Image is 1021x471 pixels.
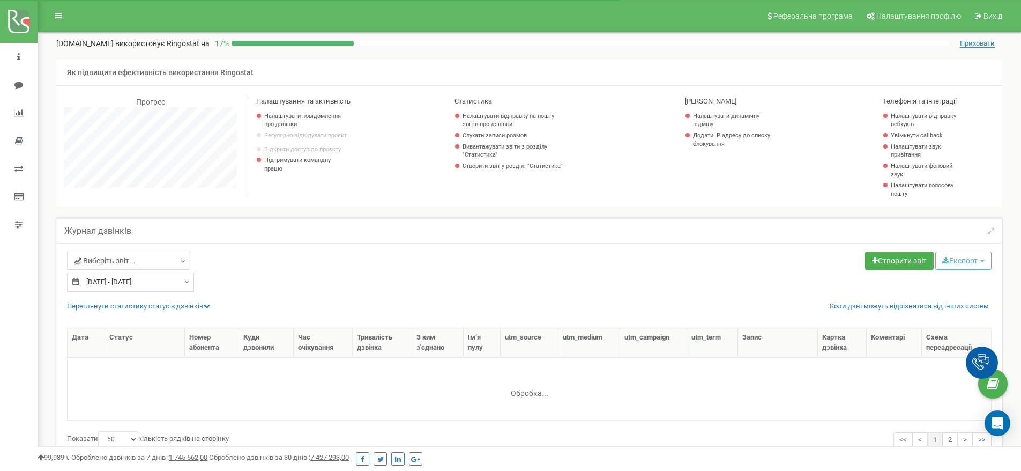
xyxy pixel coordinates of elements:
[68,328,105,357] th: Дата
[463,380,597,396] div: Обробка...
[891,112,959,129] a: Налаштувати відправку вебхуків
[867,328,922,357] th: Коментарі
[922,328,991,357] th: Схема переадресації
[685,97,736,105] span: [PERSON_NAME]
[693,112,776,129] a: Налаштувати динамічну підміну
[620,328,687,357] th: utm_cаmpaign
[264,112,347,129] a: Налаштувати повідомлення про дзвінки
[693,131,776,148] a: Додати IP адресу до списку блокування
[239,328,294,357] th: Куди дзвонили
[56,38,210,49] p: [DOMAIN_NAME]
[891,181,959,198] a: Налаштувати голосову пошту
[64,226,131,236] h5: Журнал дзвінків
[893,432,913,448] a: <<
[891,162,959,179] a: Налаштувати фоновий звук
[927,432,943,448] a: 1
[71,453,207,461] span: Оброблено дзвінків за 7 днів :
[687,328,738,357] th: utm_tеrm
[738,328,818,357] th: Запис
[830,301,989,312] a: Коли дані можуть відрізнятися вiд інших систем
[501,328,558,357] th: utm_sourcе
[773,12,853,20] span: Реферальна програма
[310,453,349,461] u: 7 427 293,00
[876,12,961,20] span: Налаштування профілю
[67,431,229,447] label: Показати кількість рядків на сторінку
[115,39,210,48] span: використовує Ringostat на
[957,432,973,448] a: >
[185,328,239,357] th: Номер абонента
[464,328,501,357] th: Ім‘я пулу
[98,431,138,447] select: Показатикількість рядків на сторінку
[210,38,232,49] p: 17 %
[891,143,959,159] a: Налаштувати звук привітання
[942,432,958,448] a: 2
[264,131,347,140] p: Регулярно відвідувати проєкт
[294,328,353,357] th: Час очікування
[74,255,136,266] span: Виберіть звіт...
[256,97,351,105] span: Налаштування та активність
[463,162,568,171] a: Створити звіт у розділі "Статистика"
[67,252,190,270] a: Виберіть звіт...
[983,12,1002,20] span: Вихід
[912,432,928,448] a: <
[264,156,347,173] p: Підтримувати командну працю
[972,432,992,448] a: >>
[960,39,995,48] span: Приховати
[8,10,29,33] img: ringostat logo
[412,328,464,357] th: З ким з'єднано
[169,453,207,461] u: 1 745 662,00
[463,112,568,129] a: Налаштувати відправку на пошту звітів про дзвінки
[264,145,347,154] a: Відкрити доступ до проєкту
[38,453,70,461] span: 99,989%
[463,131,568,140] a: Слухати записи розмов
[865,252,934,270] a: Створити звіт
[935,252,992,270] button: Експорт
[454,97,492,105] span: Статистика
[891,131,959,140] a: Увімкнути callback
[136,98,165,106] span: Прогрес
[463,143,568,159] a: Вивантажувати звіти з розділу "Статистика"
[818,328,867,357] th: Картка дзвінка
[209,453,349,461] span: Оброблено дзвінків за 30 днів :
[985,410,1010,436] div: Open Intercom Messenger
[67,68,254,77] span: Як підвищити ефективність використання Ringostat
[558,328,620,357] th: utm_mеdium
[883,97,957,105] span: Телефонія та інтеграції
[67,302,210,310] a: Переглянути статистику статусів дзвінків
[353,328,413,357] th: Тривалість дзвінка
[105,328,185,357] th: Статус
